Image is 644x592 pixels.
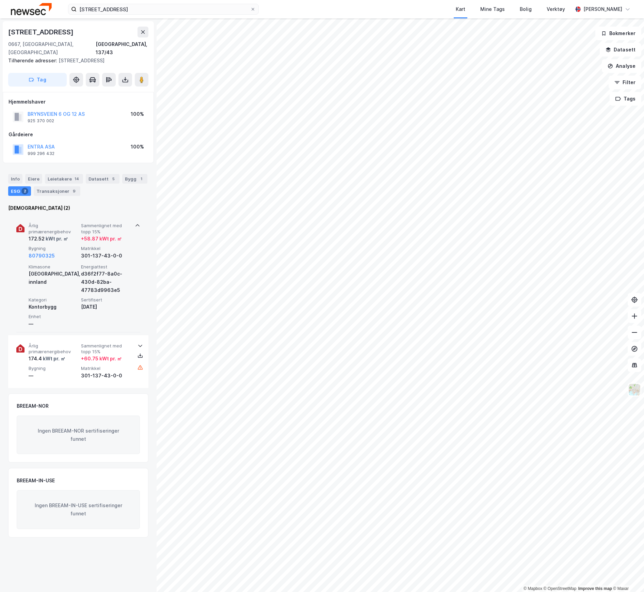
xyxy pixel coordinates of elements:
span: Enhet [29,314,78,320]
div: kWt pr. ㎡ [42,355,65,363]
div: + 60.75 kWt pr. ㎡ [81,355,122,363]
div: + 58.87 kWt pr. ㎡ [81,235,122,243]
div: 100% [131,110,144,118]
a: Improve this map [578,586,612,591]
div: 172.52 [29,235,68,243]
div: 5 [110,175,117,182]
span: Bygning [29,365,78,371]
div: kWt pr. ㎡ [45,235,68,243]
button: Bokmerker [595,27,641,40]
div: 1 [138,175,145,182]
div: BREEAM-IN-USE [17,477,55,485]
span: Bygning [29,246,78,251]
div: 9 [71,188,78,194]
button: Tags [610,92,641,106]
button: Analyse [602,59,641,73]
div: [DEMOGRAPHIC_DATA] (2) [8,204,148,212]
div: 0667, [GEOGRAPHIC_DATA], [GEOGRAPHIC_DATA] [8,40,96,57]
span: Årlig primærenergibehov [29,223,78,235]
span: Matrikkel [81,365,131,371]
div: Kontrollprogram for chat [610,559,644,592]
span: Årlig primærenergibehov [29,343,78,355]
span: Kategori [29,297,78,303]
div: 999 296 432 [28,151,54,156]
div: — [29,372,78,380]
div: Hjemmelshaver [9,98,148,106]
div: ESG [8,186,31,196]
div: 301-137-43-0-0 [81,252,131,260]
div: [GEOGRAPHIC_DATA], innland [29,270,78,286]
div: 925 370 002 [28,118,54,124]
a: Mapbox [524,586,542,591]
div: Kontorbygg [29,303,78,311]
div: 14 [73,175,80,182]
div: [STREET_ADDRESS] [8,27,75,37]
div: 301-137-43-0-0 [81,372,131,380]
span: Energiattest [81,264,131,270]
div: Mine Tags [480,5,505,13]
div: [GEOGRAPHIC_DATA], 137/43 [96,40,148,57]
div: Kart [456,5,465,13]
div: Ingen BREEAM-NOR sertifiseringer funnet [17,416,140,454]
div: — [29,320,78,328]
div: 2 [21,188,28,194]
span: Tilhørende adresser: [8,58,59,63]
div: [PERSON_NAME] [583,5,622,13]
iframe: Chat Widget [610,559,644,592]
span: Sammenlignet med topp 15% [81,223,131,235]
button: Tag [8,73,67,87]
div: Gårdeiere [9,130,148,139]
span: Matrikkel [81,246,131,251]
button: Datasett [600,43,641,57]
div: Datasett [86,174,119,184]
img: Z [628,383,641,396]
div: Leietakere [45,174,83,184]
div: Bolig [520,5,532,13]
div: Ingen BREEAM-IN-USE sertifiseringer funnet [17,490,140,529]
span: Sammenlignet med topp 15% [81,343,131,355]
button: Filter [609,76,641,89]
input: Søk på adresse, matrikkel, gårdeiere, leietakere eller personer [77,4,250,14]
div: Bygg [122,174,147,184]
div: 100% [131,143,144,151]
a: OpenStreetMap [544,586,577,591]
div: Info [8,174,22,184]
div: 174.4 [29,355,65,363]
span: Sertifisert [81,297,131,303]
div: Verktøy [547,5,565,13]
div: d36f2f77-8a0c-430d-82ba-47783d9963e5 [81,270,131,294]
div: Transaksjoner [34,186,80,196]
div: [STREET_ADDRESS] [8,57,143,65]
span: Klimasone [29,264,78,270]
button: 80790325 [29,252,55,260]
div: Eiere [25,174,42,184]
div: [DATE] [81,303,131,311]
img: newsec-logo.f6e21ccffca1b3a03d2d.png [11,3,52,15]
div: BREEAM-NOR [17,402,49,410]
